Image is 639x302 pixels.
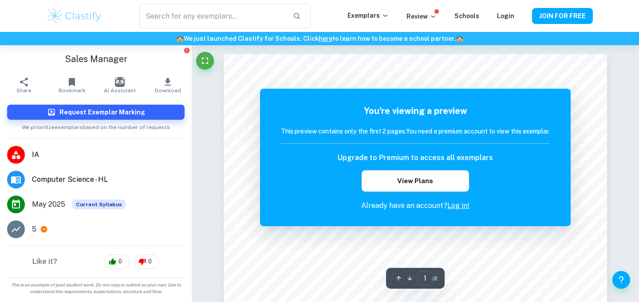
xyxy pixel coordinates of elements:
[281,200,550,211] p: Already have an account?
[134,255,159,269] div: 0
[319,35,332,42] a: here
[143,257,157,266] span: 0
[454,12,479,20] a: Schools
[406,12,437,21] p: Review
[447,201,469,210] a: Log in!
[59,107,145,117] h6: Request Exemplar Marking
[48,73,96,98] button: Bookmark
[196,52,214,70] button: Fullscreen
[96,73,144,98] button: AI Assistant
[32,149,185,160] span: IA
[16,87,32,94] span: Share
[155,87,181,94] span: Download
[456,35,463,42] span: 🏫
[338,153,493,163] h6: Upgrade to Premium to access all exemplars
[612,271,630,289] button: Help and Feedback
[347,11,389,20] p: Exemplars
[104,255,130,269] div: 0
[139,4,286,28] input: Search for any exemplars...
[32,174,185,185] span: Computer Science - HL
[32,224,36,235] p: 5
[532,8,593,24] button: JOIN FOR FREE
[176,35,184,42] span: 🏫
[32,256,57,267] h6: Like it?
[2,34,637,43] h6: We just launched Clastify for Schools. Click to learn how to become a school partner.
[362,170,469,192] button: View Plans
[46,7,103,25] img: Clastify logo
[7,105,185,120] button: Request Exemplar Marking
[4,282,188,295] span: This is an example of past student work. Do not copy or submit as your own. Use to understand the...
[115,77,125,87] img: AI Assistant
[183,47,190,54] button: Report issue
[59,87,86,94] span: Bookmark
[22,120,170,131] span: We prioritize exemplars based on the number of requests
[7,52,185,66] h1: Sales Manager
[72,200,126,209] span: Current Syllabus
[72,200,126,209] div: This exemplar is based on the current syllabus. Feel free to refer to it for inspiration/ideas wh...
[433,275,438,282] span: / 2
[104,87,136,94] span: AI Assistant
[281,126,550,136] h6: This preview contains only the first 2 pages. You need a premium account to view this exemplar.
[32,199,65,210] span: May 2025
[144,73,192,98] button: Download
[114,257,127,266] span: 0
[497,12,514,20] a: Login
[281,104,550,118] h5: You're viewing a preview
